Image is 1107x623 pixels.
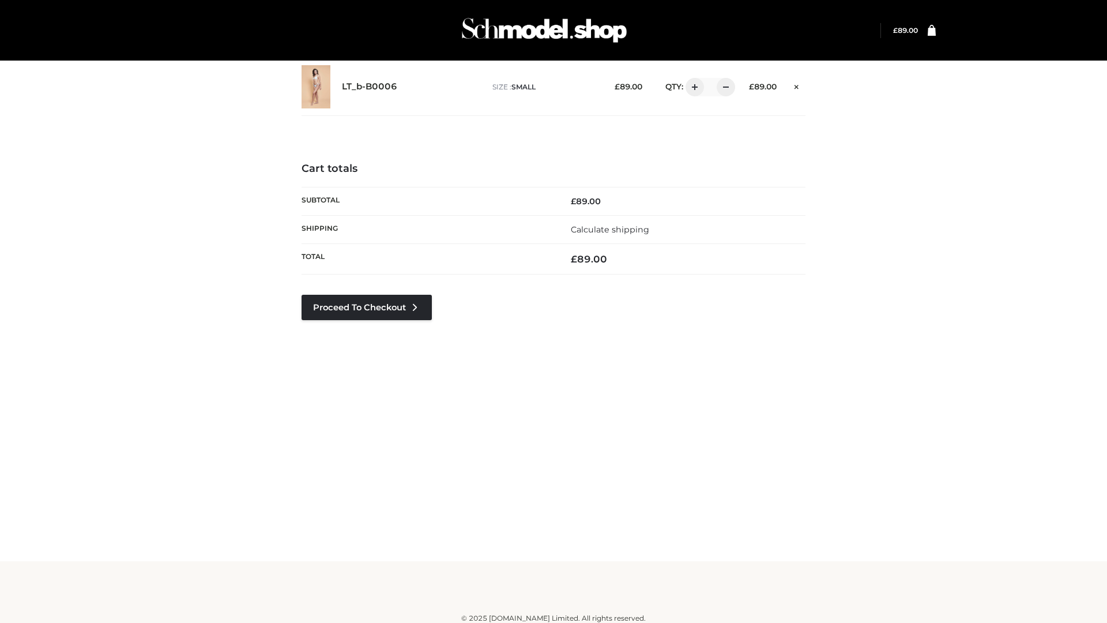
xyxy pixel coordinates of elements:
bdi: 89.00 [615,82,642,91]
span: £ [615,82,620,91]
bdi: 89.00 [893,26,918,35]
img: LT_b-B0006 - SMALL [302,65,330,108]
bdi: 89.00 [571,253,607,265]
span: £ [893,26,898,35]
th: Shipping [302,215,553,243]
a: £89.00 [893,26,918,35]
span: £ [749,82,754,91]
p: size : [492,82,597,92]
a: Proceed to Checkout [302,295,432,320]
img: Schmodel Admin 964 [458,7,631,53]
th: Subtotal [302,187,553,215]
bdi: 89.00 [749,82,777,91]
span: £ [571,253,577,265]
a: LT_b-B0006 [342,81,397,92]
a: Calculate shipping [571,224,649,235]
span: SMALL [511,82,536,91]
h4: Cart totals [302,163,805,175]
th: Total [302,244,553,275]
bdi: 89.00 [571,196,601,207]
div: QTY: [654,78,731,96]
a: Remove this item [788,78,805,93]
span: £ [571,196,576,207]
